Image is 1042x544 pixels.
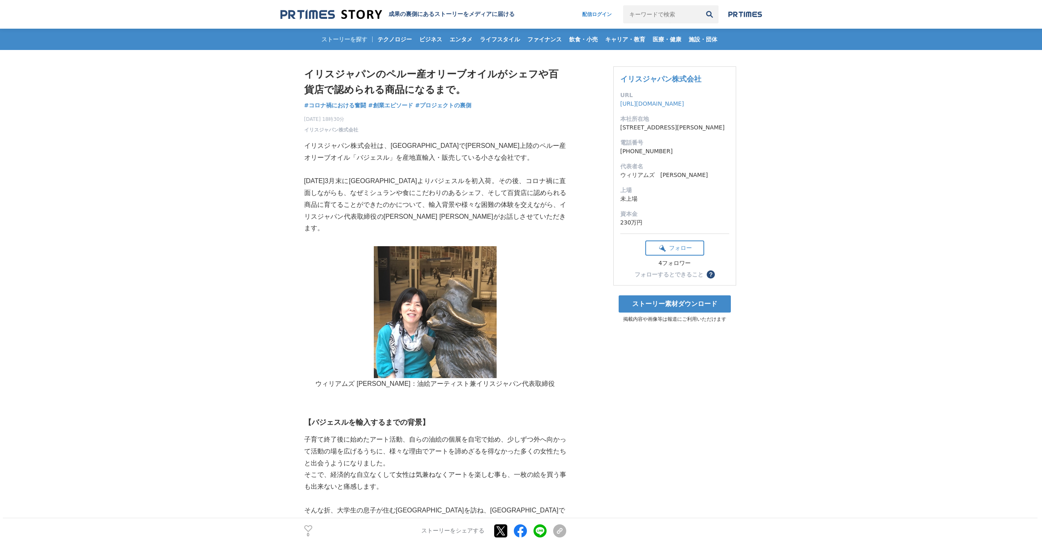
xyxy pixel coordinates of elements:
a: 飲食・小売 [566,29,601,50]
a: テクノロジー [374,29,415,50]
a: 医療・健康 [649,29,685,50]
button: 検索 [701,5,719,23]
span: ビジネス [416,36,445,43]
span: キャリア・教育 [602,36,649,43]
a: ストーリー素材ダウンロード [619,295,731,313]
dd: [PHONE_NUMBER] [620,147,729,156]
a: #創業エピソード [368,101,413,110]
span: エンタメ [446,36,476,43]
div: フォローするとできること [635,272,703,277]
p: イリスジャパン株式会社は、[GEOGRAPHIC_DATA]で[PERSON_NAME]上陸のペルー産オリーブオイル「バジェスル」を産地直輸入・販売している小さな会社です。 [304,140,566,164]
dt: 資本金 [620,210,729,218]
dt: 本社所在地 [620,115,729,123]
dd: [STREET_ADDRESS][PERSON_NAME] [620,123,729,132]
p: そんな折、大学生の息子が住む[GEOGRAPHIC_DATA]を訪ね、[GEOGRAPHIC_DATA]で見つけたひと瓶のペルー産のオリーブの実の美味しさに感動を覚えます。 [304,505,566,528]
img: thumbnail_8c1f8580-d94f-11eb-8f6d-d572fd708c33.jpeg [374,246,497,378]
span: ？ [708,272,714,277]
a: [URL][DOMAIN_NAME] [620,100,684,107]
span: 施設・団体 [685,36,721,43]
span: [DATE] 18時30分 [304,116,358,123]
a: イリスジャパン株式会社 [620,75,701,83]
p: 0 [304,533,312,537]
a: #コロナ禍における奮闘 [304,101,366,110]
p: そこで、経済的な自立なくして女性は気兼ねなくアートを楽しむ事も、一枚の絵を買う事も出来ないと痛感します。 [304,469,566,493]
input: キーワードで検索 [623,5,701,23]
a: ライフスタイル [477,29,523,50]
dt: 電話番号 [620,138,729,147]
p: [DATE]3月末に[GEOGRAPHIC_DATA]よりバジェスルを初入荷。その後、コロナ禍に直面しながらも、なぜミシュランや食にこだわりのあるシェフ、そして百貨店に認められる商品に育てること... [304,175,566,234]
h1: イリスジャパンのペルー産オリーブオイルがシェフや百貨店で認められる商品になるまで。 [304,66,566,98]
h2: 成果の裏側にあるストーリーをメディアに届ける [389,11,515,18]
a: キャリア・教育 [602,29,649,50]
div: 4フォロワー [645,260,704,267]
p: 子育て終了後に始めたアート活動、自らの油絵の個展を自宅で始め、少しずつ外へ向かって活動の場を広げるうちに、様々な理由でアートを諦めざるを得なかった多くの女性たちと出会うようになりました。 [304,434,566,469]
a: エンタメ [446,29,476,50]
h3: 【バジェスルを輸入するまでの背景】 [304,417,566,428]
span: ライフスタイル [477,36,523,43]
dt: 上場 [620,186,729,195]
p: 掲載内容や画像等は報道にご利用いただけます [613,316,736,323]
dd: ウィリアムズ [PERSON_NAME] [620,171,729,179]
button: ？ [707,270,715,279]
span: #コロナ禍における奮闘 [304,102,366,109]
span: #プロジェクトの裏側 [415,102,472,109]
a: 施設・団体 [685,29,721,50]
img: prtimes [728,11,762,18]
a: イリスジャパン株式会社 [304,126,358,134]
a: ファイナンス [524,29,565,50]
span: ファイナンス [524,36,565,43]
dd: 230万円 [620,218,729,227]
span: 医療・健康 [649,36,685,43]
dt: URL [620,91,729,100]
span: テクノロジー [374,36,415,43]
a: ビジネス [416,29,445,50]
a: #プロジェクトの裏側 [415,101,472,110]
a: 成果の裏側にあるストーリーをメディアに届ける 成果の裏側にあるストーリーをメディアに届ける [280,9,515,20]
button: フォロー [645,240,704,256]
img: 成果の裏側にあるストーリーをメディアに届ける [280,9,382,20]
p: ウィリアムズ [PERSON_NAME]：油絵アーティスト兼イリスジャパン代表取締役 [304,378,566,390]
span: #創業エピソード [368,102,413,109]
a: 配信ログイン [574,5,620,23]
p: ストーリーをシェアする [421,528,484,535]
dd: 未上場 [620,195,729,203]
span: 飲食・小売 [566,36,601,43]
dt: 代表者名 [620,162,729,171]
